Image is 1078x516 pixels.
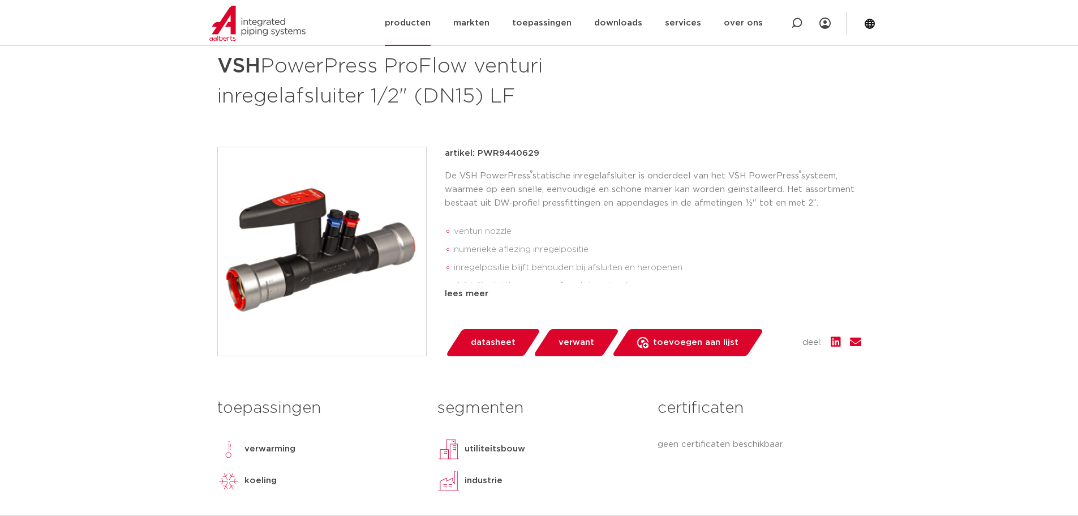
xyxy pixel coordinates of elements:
[530,170,532,176] sup: ®
[217,56,260,76] strong: VSH
[653,334,738,352] span: toevoegen aan lijst
[437,470,460,492] img: industrie
[454,277,861,295] li: duidelijk zichtbare open of gesloten stand
[465,474,503,488] p: industrie
[658,438,861,451] p: geen certificaten beschikbaar
[454,223,861,241] li: venturi nozzle
[454,259,861,277] li: inregelpositie blijft behouden bij afsluiten en heropenen
[217,49,642,110] h1: PowerPress ProFlow venturi inregelafsluiter 1/2" (DN15) LF
[454,241,861,259] li: numerieke aflezing inregelpositie
[799,170,801,176] sup: ®
[445,147,539,160] p: artikel: PWR9440629
[559,334,594,352] span: verwant
[445,329,541,356] a: datasheet
[244,474,277,488] p: koeling
[532,329,620,356] a: verwant
[218,147,426,356] img: Product Image for VSH PowerPress ProFlow venturi inregelafsluiter 1/2" (DN15) LF
[217,438,240,460] img: verwarming
[802,336,822,349] span: deel:
[445,287,861,301] div: lees meer
[658,397,861,420] h3: certificaten
[471,334,516,352] span: datasheet
[244,442,295,456] p: verwarming
[465,442,525,456] p: utiliteitsbouw
[217,397,420,420] h3: toepassingen
[445,169,861,210] p: De VSH PowerPress statische inregelafsluiter is onderdeel van het VSH PowerPress systeem, waarmee...
[437,438,460,460] img: utiliteitsbouw
[437,397,641,420] h3: segmenten
[217,470,240,492] img: koeling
